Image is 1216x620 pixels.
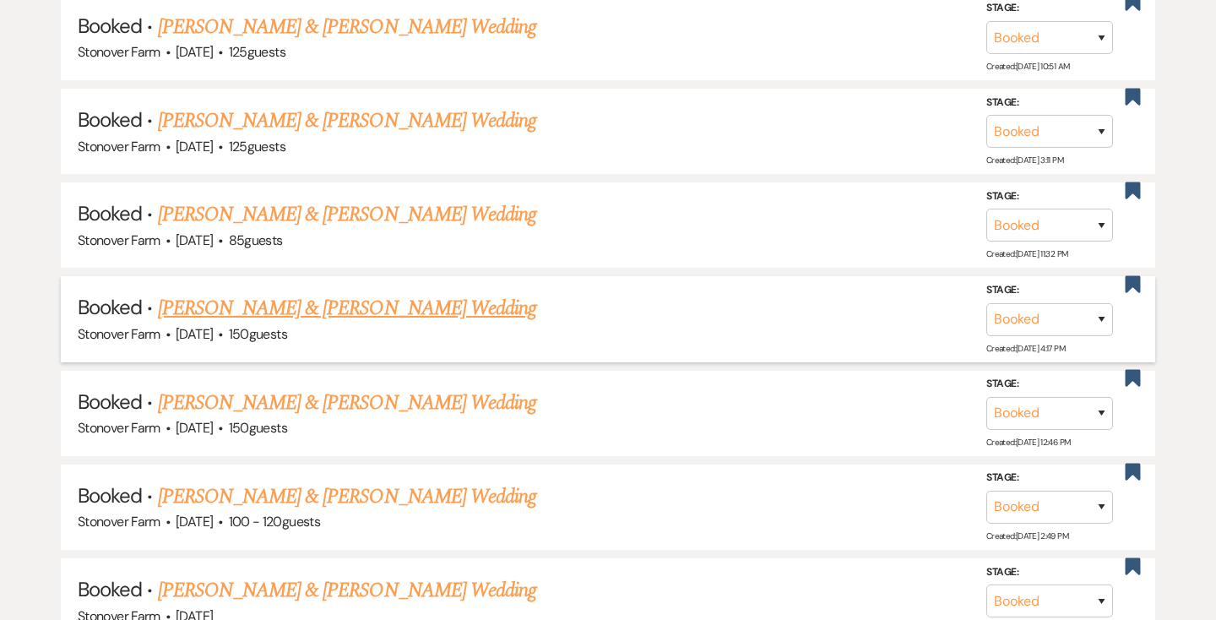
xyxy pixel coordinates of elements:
span: Created: [DATE] 11:32 PM [986,248,1067,259]
span: [DATE] [176,138,213,155]
span: Created: [DATE] 3:11 PM [986,155,1063,166]
span: [DATE] [176,43,213,61]
span: Booked [78,13,142,39]
span: Stonover Farm [78,325,160,343]
label: Stage: [986,281,1113,300]
span: Stonover Farm [78,231,160,249]
span: Created: [DATE] 4:17 PM [986,342,1065,353]
label: Stage: [986,375,1113,394]
span: Booked [78,482,142,509]
span: [DATE] [176,231,213,249]
span: Booked [78,294,142,320]
span: 125 guests [229,138,285,155]
a: [PERSON_NAME] & [PERSON_NAME] Wedding [158,481,536,512]
span: Stonover Farm [78,138,160,155]
a: [PERSON_NAME] & [PERSON_NAME] Wedding [158,388,536,418]
span: [DATE] [176,513,213,530]
span: Stonover Farm [78,419,160,437]
a: [PERSON_NAME] & [PERSON_NAME] Wedding [158,12,536,42]
label: Stage: [986,94,1113,112]
span: Created: [DATE] 12:46 PM [986,437,1070,448]
a: [PERSON_NAME] & [PERSON_NAME] Wedding [158,293,536,324]
label: Stage: [986,188,1113,206]
span: Created: [DATE] 2:49 PM [986,530,1068,541]
span: Booked [78,106,142,133]
span: 100 - 120 guests [229,513,320,530]
span: 150 guests [229,419,287,437]
span: Booked [78,389,142,415]
span: Stonover Farm [78,513,160,530]
a: [PERSON_NAME] & [PERSON_NAME] Wedding [158,575,536,606]
span: Created: [DATE] 10:51 AM [986,61,1069,72]
span: [DATE] [176,419,213,437]
span: Booked [78,200,142,226]
a: [PERSON_NAME] & [PERSON_NAME] Wedding [158,199,536,230]
span: 125 guests [229,43,285,61]
span: Stonover Farm [78,43,160,61]
label: Stage: [986,469,1113,487]
label: Stage: [986,563,1113,581]
span: 85 guests [229,231,283,249]
a: [PERSON_NAME] & [PERSON_NAME] Wedding [158,106,536,136]
span: [DATE] [176,325,213,343]
span: Booked [78,576,142,602]
span: 150 guests [229,325,287,343]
